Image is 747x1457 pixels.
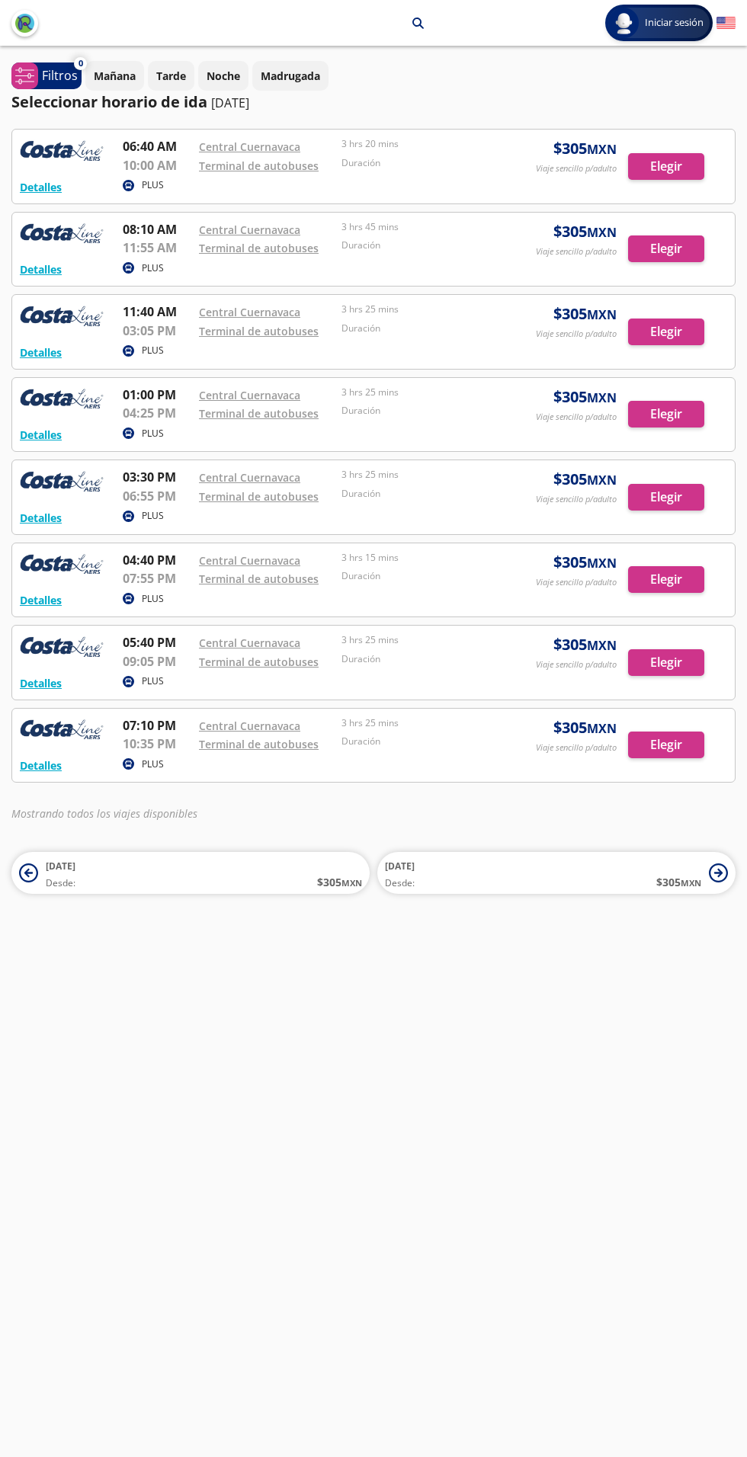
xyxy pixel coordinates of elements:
button: Detalles [20,510,62,526]
button: Madrugada [252,61,329,91]
a: Terminal de autobuses [199,159,319,173]
a: Terminal de autobuses [199,324,319,338]
em: Mostrando todos los viajes disponibles [11,806,197,821]
span: Desde: [385,876,415,890]
a: Central Cuernavaca [199,553,300,568]
button: 0Filtros [11,62,82,89]
a: Central Cuernavaca [199,719,300,733]
p: PLUS [142,674,164,688]
p: Tarde [156,68,186,84]
p: PLUS [142,757,164,771]
button: Mañana [85,61,144,91]
a: Central Cuernavaca [199,636,300,650]
button: Tarde [148,61,194,91]
button: Detalles [20,675,62,691]
p: PLUS [142,178,164,192]
button: Detalles [20,344,62,360]
p: [DATE] [211,94,249,112]
p: Teloloapan [343,15,401,31]
a: Central Cuernavaca [199,388,300,402]
a: Terminal de autobuses [199,737,319,751]
button: [DATE]Desde:$305MXN [11,852,370,894]
a: Central Cuernavaca [199,139,300,154]
p: PLUS [142,509,164,523]
button: [DATE]Desde:$305MXN [377,852,736,894]
p: [GEOGRAPHIC_DATA] [216,15,324,31]
span: [DATE] [385,860,415,873]
a: Terminal de autobuses [199,489,319,504]
span: $ 305 [656,874,701,890]
span: Iniciar sesión [639,15,710,30]
button: English [717,14,736,33]
span: [DATE] [46,860,75,873]
button: Detalles [20,592,62,608]
a: Terminal de autobuses [199,406,319,421]
a: Terminal de autobuses [199,241,319,255]
small: MXN [681,877,701,889]
a: Terminal de autobuses [199,655,319,669]
button: Detalles [20,261,62,277]
p: PLUS [142,592,164,606]
span: $ 305 [317,874,362,890]
a: Central Cuernavaca [199,305,300,319]
p: Seleccionar horario de ida [11,91,207,114]
a: Terminal de autobuses [199,572,319,586]
p: PLUS [142,261,164,275]
small: MXN [341,877,362,889]
p: Mañana [94,68,136,84]
a: Central Cuernavaca [199,470,300,485]
p: Filtros [42,66,78,85]
button: Detalles [20,427,62,443]
button: Detalles [20,757,62,773]
button: back [11,10,38,37]
p: Madrugada [261,68,320,84]
button: Detalles [20,179,62,195]
p: PLUS [142,427,164,440]
span: 0 [79,57,83,70]
p: Noche [207,68,240,84]
button: Noche [198,61,248,91]
a: Central Cuernavaca [199,223,300,237]
span: Desde: [46,876,75,890]
p: PLUS [142,344,164,357]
